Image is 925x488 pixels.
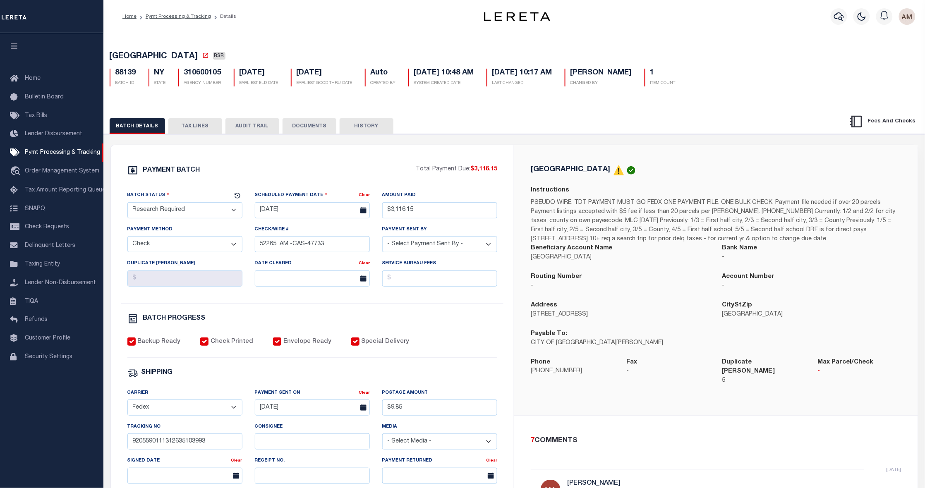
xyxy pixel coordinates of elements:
button: TAX LINES [168,118,222,134]
a: Pymt Processing & Tracking [146,14,211,19]
span: Delinquent Letters [25,243,75,249]
a: Clear [359,193,370,197]
button: AUDIT TRAIL [225,118,279,134]
label: Check Printed [211,337,253,347]
p: EARLIEST ELD DATE [240,80,278,86]
button: BATCH DETAILS [110,118,165,134]
p: [GEOGRAPHIC_DATA] [722,310,901,319]
span: $3,116.15 [470,166,497,172]
label: Fax [626,358,637,367]
h5: NY [154,69,166,78]
p: EARLIEST GOOD THRU DATE [297,80,352,86]
label: Amount Paid [382,192,416,199]
label: Account Number [722,272,775,282]
label: Address [531,301,557,310]
p: 5 [722,376,805,385]
input: $ [382,270,497,287]
p: CHANGED BY [570,80,632,86]
label: CityStZip [722,301,752,310]
label: Media [382,423,398,431]
label: Payment Method [127,226,173,233]
label: Duplicate [PERSON_NAME] [127,260,195,267]
p: PSEUDO WIRE. TDT PAYMENT MUST GO FEDX ONE PAYMENT FILE. ONE BULK CHECK. Payment file needed if ov... [531,199,901,244]
a: Clear [359,261,370,266]
label: Payment Sent By [382,226,427,233]
p: - [818,367,901,376]
p: STATE [154,80,166,86]
label: Special Delivery [362,337,410,347]
img: logo-dark.svg [484,12,550,21]
label: Service Bureau Fees [382,260,436,267]
label: Phone [531,358,550,367]
span: Taxing Entity [25,261,60,267]
label: Envelope Ready [283,337,331,347]
span: SNAPQ [25,206,45,211]
a: Home [122,14,137,19]
label: Scheduled Payment Date [255,191,328,199]
input: $ [382,202,497,218]
span: Home [25,76,41,81]
span: Security Settings [25,354,72,360]
p: CREATED BY [371,80,396,86]
a: Clear [231,459,242,463]
a: Clear [359,391,370,395]
h5: [DATE] [240,69,278,78]
p: SYSTEM CREATED DATE [414,80,474,86]
span: 7 [531,437,534,444]
label: Tracking No [127,423,161,431]
span: [GEOGRAPHIC_DATA] [110,53,198,61]
input: $ [382,399,497,416]
p: [DATE] [887,466,901,474]
button: HISTORY [340,118,393,134]
p: ITEM COUNT [650,80,676,86]
h5: Auto [371,69,396,78]
label: Backup Ready [137,337,180,347]
span: Lender Disbursement [25,131,82,137]
img: check-icon-green.svg [627,166,635,175]
label: Bank Name [722,244,757,253]
label: Routing Number [531,272,582,282]
span: Check Requests [25,224,69,230]
p: Total Payment Due: [416,165,497,174]
h5: [DATE] [297,69,352,78]
p: - [722,253,901,262]
span: Tax Amount Reporting Queue [25,187,105,193]
label: Batch Status [127,191,170,199]
label: Check/Wire # [255,226,289,233]
p: AGENCY NUMBER [184,80,221,86]
h5: 1 [650,69,676,78]
span: Order Management System [25,168,99,174]
p: CITY OF [GEOGRAPHIC_DATA][PERSON_NAME] [531,339,710,348]
label: Postage Amount [382,390,428,397]
label: Consignee [255,423,283,431]
label: Duplicate [PERSON_NAME] [722,358,805,376]
label: Payment Returned [382,457,433,464]
span: Customer Profile [25,335,70,341]
p: LAST CHANGED [492,80,552,86]
p: BATCH ID [115,80,136,86]
span: Bulletin Board [25,94,64,100]
p: [PHONE_NUMBER] [531,367,614,376]
label: Carrier [127,390,149,397]
input: $ [127,270,242,287]
label: Max Parcel/Check [818,358,874,367]
p: - [531,282,710,291]
label: Date Cleared [255,260,292,267]
label: Signed Date [127,457,160,464]
div: COMMENTS [531,435,898,446]
h5: [DATE] 10:48 AM [414,69,474,78]
label: Instructions [531,186,569,195]
label: Beneficiary Account Name [531,244,613,253]
h5: [DATE] 10:17 AM [492,69,552,78]
a: Clear [486,459,497,463]
label: Receipt No. [255,457,285,464]
span: Lender Non-Disbursement [25,280,96,286]
span: TIQA [25,298,38,304]
h5: [PERSON_NAME] [570,69,632,78]
h5: [PERSON_NAME] [567,480,815,488]
h5: [GEOGRAPHIC_DATA] [531,166,611,173]
h5: 310600105 [184,69,221,78]
label: Payment Sent On [255,390,300,397]
span: Refunds [25,317,48,323]
h5: 88139 [115,69,136,78]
